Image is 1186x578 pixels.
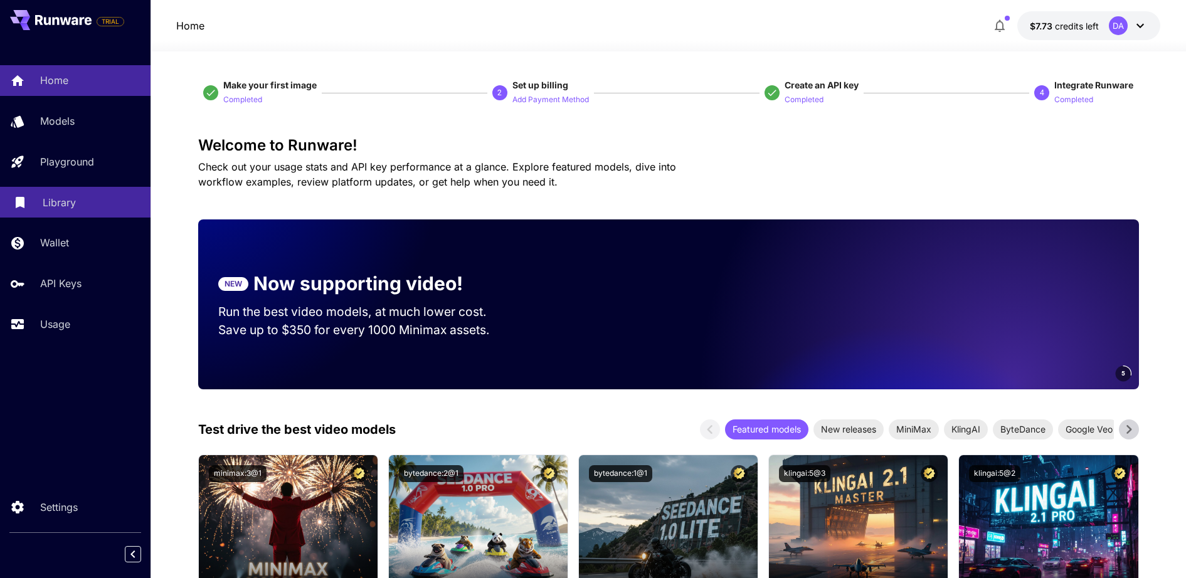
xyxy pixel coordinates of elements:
a: Home [176,18,204,33]
p: Test drive the best video models [198,420,396,439]
p: Library [43,195,76,210]
div: KlingAI [944,419,988,439]
span: credits left [1055,21,1099,31]
p: API Keys [40,276,82,291]
span: Add your payment card to enable full platform functionality. [97,14,124,29]
div: DA [1109,16,1128,35]
button: Certified Model – Vetted for best performance and includes a commercial license. [731,465,748,482]
p: Models [40,113,75,129]
p: Completed [1054,94,1093,106]
span: KlingAI [944,423,988,436]
button: Certified Model – Vetted for best performance and includes a commercial license. [921,465,938,482]
button: klingai:5@2 [969,465,1020,482]
p: 2 [497,87,502,98]
p: Now supporting video! [253,270,463,298]
span: Make your first image [223,80,317,90]
button: Completed [785,92,823,107]
p: Home [40,73,68,88]
p: Completed [785,94,823,106]
div: Featured models [725,419,808,439]
p: NEW [225,278,242,290]
div: ByteDance [993,419,1053,439]
p: Run the best video models, at much lower cost. [218,303,511,321]
span: New releases [813,423,884,436]
button: Collapse sidebar [125,546,141,562]
button: klingai:5@3 [779,465,830,482]
span: 5 [1121,369,1125,378]
span: Google Veo [1058,423,1120,436]
span: Integrate Runware [1054,80,1133,90]
span: Featured models [725,423,808,436]
span: Create an API key [785,80,859,90]
p: Save up to $350 for every 1000 Minimax assets. [218,321,511,339]
button: Certified Model – Vetted for best performance and includes a commercial license. [351,465,368,482]
p: Wallet [40,235,69,250]
button: minimax:3@1 [209,465,267,482]
p: 4 [1040,87,1044,98]
p: Add Payment Method [512,94,589,106]
p: Usage [40,317,70,332]
span: TRIAL [97,17,124,26]
div: New releases [813,419,884,439]
button: Add Payment Method [512,92,589,107]
div: MiniMax [889,419,939,439]
p: Playground [40,154,94,169]
span: Check out your usage stats and API key performance at a glance. Explore featured models, dive int... [198,160,676,188]
div: $7.73028 [1030,19,1099,33]
button: $7.73028DA [1017,11,1160,40]
button: bytedance:1@1 [589,465,652,482]
div: Google Veo [1058,419,1120,439]
button: Completed [223,92,262,107]
button: Completed [1054,92,1093,107]
h3: Welcome to Runware! [198,137,1139,154]
p: Settings [40,500,78,515]
button: Certified Model – Vetted for best performance and includes a commercial license. [1111,465,1128,482]
span: ByteDance [993,423,1053,436]
span: MiniMax [889,423,939,436]
nav: breadcrumb [176,18,204,33]
p: Completed [223,94,262,106]
div: Collapse sidebar [134,543,151,565]
button: bytedance:2@1 [399,465,463,482]
span: $7.73 [1030,21,1055,31]
span: Set up billing [512,80,568,90]
button: Certified Model – Vetted for best performance and includes a commercial license. [541,465,558,482]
